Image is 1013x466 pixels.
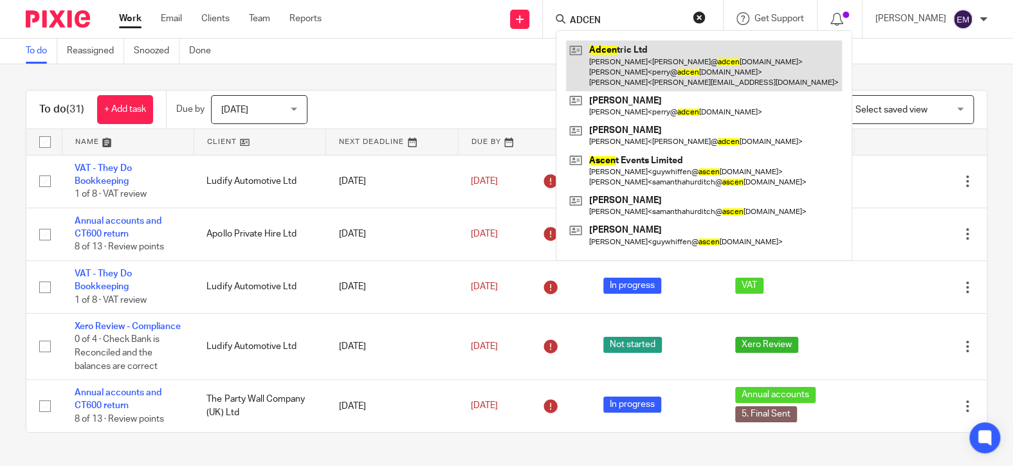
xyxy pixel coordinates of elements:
a: Reports [289,12,322,25]
span: In progress [603,397,661,413]
span: 5. Final Sent [735,406,797,422]
span: 8 of 13 · Review points [75,243,164,252]
a: VAT - They Do Bookkeeping [75,269,132,291]
span: In progress [603,278,661,294]
span: [DATE] [221,105,248,114]
a: + Add task [97,95,153,124]
span: [DATE] [471,282,498,291]
img: Pixie [26,10,90,28]
td: [DATE] [326,260,458,313]
h1: To do [39,103,84,116]
a: Work [119,12,141,25]
a: Email [161,12,182,25]
td: [DATE] [326,208,458,260]
p: [PERSON_NAME] [875,12,946,25]
a: Reassigned [67,39,124,64]
span: VAT [735,278,763,294]
p: Due by [176,103,205,116]
a: Done [189,39,221,64]
td: The Party Wall Company (UK) Ltd [194,380,325,433]
td: Ludify Automotive Ltd [194,314,325,380]
span: 8 of 13 · Review points [75,415,164,424]
span: 1 of 8 · VAT review [75,296,147,305]
a: To do [26,39,57,64]
td: [DATE] [326,155,458,208]
span: (31) [66,104,84,114]
a: Clients [201,12,230,25]
input: Search [569,15,684,27]
span: [DATE] [471,402,498,411]
td: Ludify Automotive Ltd [194,260,325,313]
img: svg%3E [953,9,973,30]
a: Xero Review - Compliance [75,322,181,331]
span: [DATE] [471,177,498,186]
span: 0 of 4 · Check Bank is Reconciled and the balances are correct [75,336,160,371]
td: [DATE] [326,314,458,380]
span: Not started [603,337,662,353]
span: [DATE] [471,342,498,351]
span: 1 of 8 · VAT review [75,190,147,199]
span: [DATE] [471,229,498,238]
a: Annual accounts and CT600 return [75,388,161,410]
a: Team [249,12,270,25]
span: Get Support [754,14,804,23]
td: [DATE] [326,380,458,433]
span: Annual accounts [735,387,816,403]
button: Clear [693,11,706,24]
span: Xero Review [735,337,798,353]
a: VAT - They Do Bookkeeping [75,164,132,186]
td: Ludify Automotive Ltd [194,155,325,208]
a: Snoozed [134,39,179,64]
td: Apollo Private Hire Ltd [194,208,325,260]
a: Annual accounts and CT600 return [75,217,161,238]
span: Select saved view [855,105,927,114]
